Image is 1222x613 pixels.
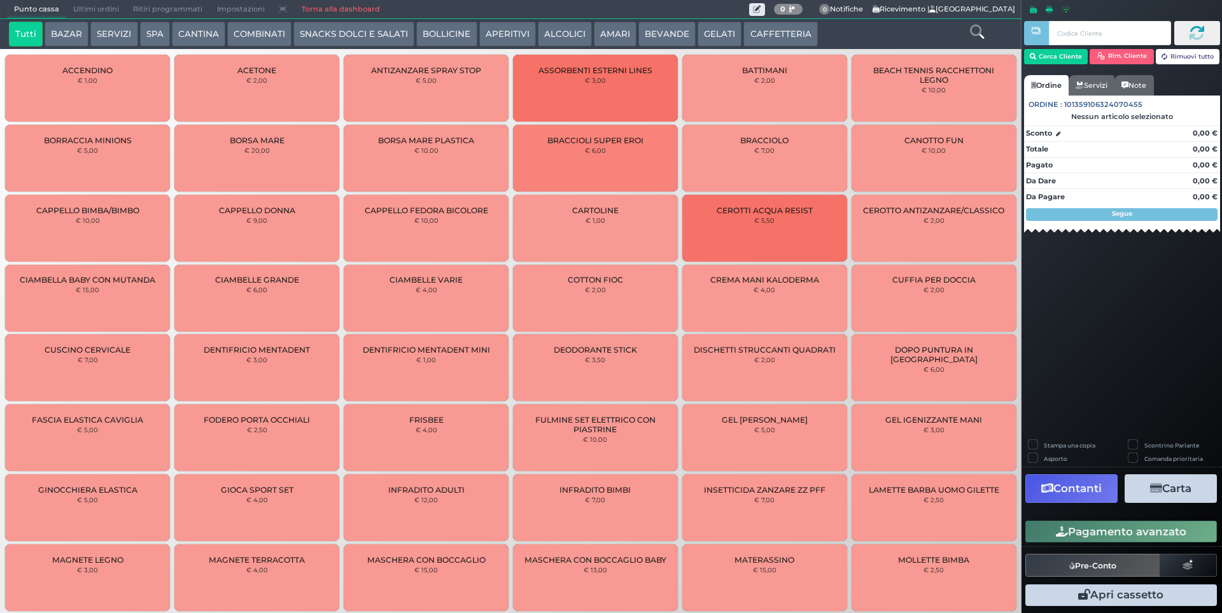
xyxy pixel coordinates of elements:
small: € 7,00 [78,356,98,363]
div: Nessun articolo selezionato [1024,112,1220,121]
small: € 10,00 [583,435,607,443]
span: CIAMBELLE VARIE [390,275,463,285]
small: € 10,00 [922,86,946,94]
span: MATERASSINO [734,555,794,565]
button: Rimuovi tutto [1156,49,1220,64]
button: Carta [1125,474,1217,503]
small: € 3,00 [77,566,98,574]
button: SNACKS DOLCI E SALATI [293,22,414,47]
span: MAGNETE TERRACOTTA [209,555,305,565]
span: MASCHERA CON BOCCAGLIO [367,555,486,565]
span: Ordine : [1029,99,1062,110]
span: GIOCA SPORT SET [221,485,293,495]
small: € 7,00 [585,496,605,504]
small: € 7,00 [754,496,775,504]
a: Servizi [1069,75,1114,95]
button: Pre-Conto [1025,554,1160,577]
button: CANTINA [172,22,225,47]
span: BORSA MARE [230,136,284,145]
span: MAGNETE LEGNO [52,555,123,565]
button: Pagamento avanzato [1025,521,1217,542]
strong: Pagato [1026,160,1053,169]
span: CREMA MANI KALODERMA [710,275,819,285]
span: Ritiri programmati [126,1,209,18]
span: CARTOLINE [572,206,619,215]
small: € 2,00 [754,356,775,363]
small: € 2,00 [246,76,267,84]
button: CAFFETTERIA [743,22,817,47]
button: SPA [140,22,170,47]
small: € 3,00 [924,426,945,433]
small: € 13,00 [584,566,607,574]
small: € 10,00 [922,146,946,154]
span: MASCHERA CON BOCCAGLIO BABY [524,555,666,565]
small: € 10,00 [414,216,439,224]
span: CEROTTI ACQUA RESIST [717,206,813,215]
small: € 4,00 [754,286,775,293]
small: € 2,50 [924,496,944,504]
small: € 4,00 [416,286,437,293]
span: BRACCIOLO [740,136,789,145]
span: INFRADITO ADULTI [388,485,465,495]
span: ACETONE [237,66,276,75]
span: LAMETTE BARBA UOMO GILETTE [869,485,999,495]
span: DISCHETTI STRUCCANTI QUADRATI [694,345,836,355]
button: GELATI [698,22,741,47]
small: € 1,00 [416,356,436,363]
button: APERITIVI [479,22,536,47]
small: € 6,00 [585,146,606,154]
span: DOPO PUNTURA IN [GEOGRAPHIC_DATA] [862,345,1005,364]
small: € 4,00 [416,426,437,433]
a: Note [1114,75,1153,95]
span: 0 [819,4,831,15]
small: € 5,00 [77,146,98,154]
small: € 2,00 [924,216,945,224]
strong: Sconto [1026,128,1052,139]
span: INFRADITO BIMBI [559,485,631,495]
small: € 3,50 [585,356,605,363]
small: € 9,00 [246,216,267,224]
span: ACCENDINO [62,66,113,75]
button: ALCOLICI [538,22,592,47]
button: SERVIZI [90,22,137,47]
span: GEL IGENIZZANTE MANI [885,415,982,425]
small: € 12,00 [414,496,438,504]
small: € 2,00 [585,286,606,293]
span: CIAMBELLE GRANDE [215,275,299,285]
a: Ordine [1024,75,1069,95]
small: € 3,00 [246,356,267,363]
small: € 6,00 [924,365,945,373]
span: CEROTTO ANTIZANZARE/CLASSICO [863,206,1004,215]
button: Tutti [9,22,43,47]
small: € 5,00 [754,426,775,433]
span: FRISBEE [409,415,444,425]
small: € 1,00 [586,216,605,224]
small: € 20,00 [244,146,270,154]
span: DENTIFRICIO MENTADENT MINI [363,345,490,355]
small: € 10,00 [76,216,100,224]
small: € 5,00 [416,76,437,84]
span: Impostazioni [210,1,272,18]
span: GEL [PERSON_NAME] [722,415,808,425]
span: ASSORBENTI ESTERNI LINES [538,66,652,75]
small: € 3,00 [585,76,606,84]
span: BATTIMANI [742,66,787,75]
button: Apri cassetto [1025,584,1217,606]
button: BOLLICINE [416,22,477,47]
span: BORRACCIA MINIONS [44,136,132,145]
button: AMARI [594,22,636,47]
span: BEACH TENNIS RACCHETTONI LEGNO [862,66,1005,85]
small: € 1,00 [78,76,97,84]
span: FULMINE SET ELETTRICO CON PIASTRINE [524,415,667,434]
span: Ultimi ordini [66,1,126,18]
small: € 2,50 [247,426,267,433]
button: Contanti [1025,474,1118,503]
span: INSETTICIDA ZANZARE ZZ PFF [704,485,825,495]
small: € 15,00 [414,566,438,574]
a: Torna alla dashboard [294,1,386,18]
span: DEODORANTE STICK [554,345,637,355]
b: 0 [780,4,785,13]
strong: 0,00 € [1193,192,1218,201]
label: Comanda prioritaria [1144,454,1203,463]
small: € 2,00 [924,286,945,293]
